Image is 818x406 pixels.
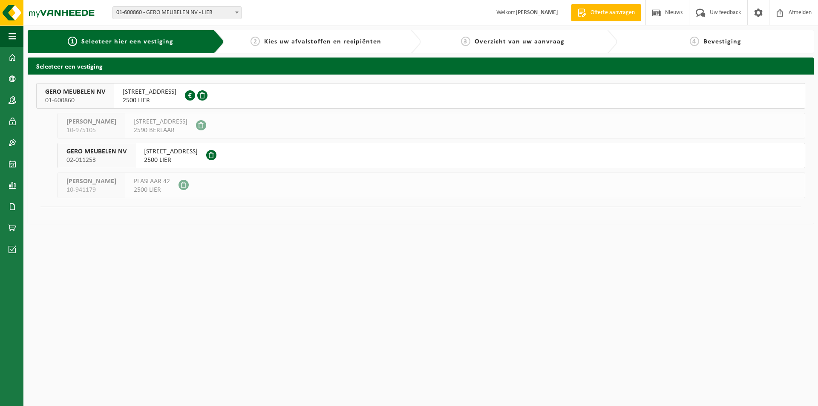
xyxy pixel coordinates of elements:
button: GERO MEUBELEN NV 02-011253 [STREET_ADDRESS]2500 LIER [58,143,805,168]
a: Offerte aanvragen [571,4,641,21]
span: 4 [690,37,699,46]
span: 10-975105 [66,126,116,135]
span: 01-600860 - GERO MEUBELEN NV - LIER [113,7,241,19]
span: GERO MEUBELEN NV [66,147,127,156]
h2: Selecteer een vestiging [28,58,814,74]
span: [STREET_ADDRESS] [144,147,198,156]
span: PLASLAAR 42 [134,177,170,186]
span: 2 [251,37,260,46]
span: 2500 LIER [123,96,176,105]
span: 01-600860 - GERO MEUBELEN NV - LIER [112,6,242,19]
span: Offerte aanvragen [588,9,637,17]
span: Kies uw afvalstoffen en recipiënten [264,38,381,45]
span: 2590 BERLAAR [134,126,187,135]
span: 2500 LIER [144,156,198,164]
span: [STREET_ADDRESS] [123,88,176,96]
span: 02-011253 [66,156,127,164]
span: [PERSON_NAME] [66,177,116,186]
span: Overzicht van uw aanvraag [475,38,565,45]
strong: [PERSON_NAME] [516,9,558,16]
span: Bevestiging [703,38,741,45]
span: [PERSON_NAME] [66,118,116,126]
span: 2500 LIER [134,186,170,194]
span: [STREET_ADDRESS] [134,118,187,126]
button: GERO MEUBELEN NV 01-600860 [STREET_ADDRESS]2500 LIER [36,83,805,109]
span: GERO MEUBELEN NV [45,88,105,96]
span: Selecteer hier een vestiging [81,38,173,45]
span: 1 [68,37,77,46]
span: 01-600860 [45,96,105,105]
span: 3 [461,37,470,46]
span: 10-941179 [66,186,116,194]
